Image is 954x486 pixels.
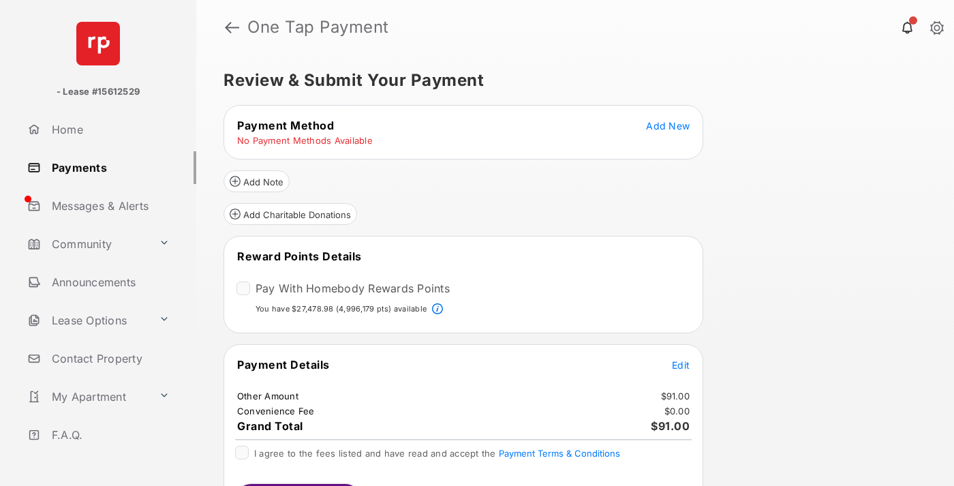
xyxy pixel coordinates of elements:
[236,134,373,147] td: No Payment Methods Available
[672,359,690,371] span: Edit
[22,304,153,337] a: Lease Options
[22,419,196,451] a: F.A.Q.
[237,419,303,433] span: Grand Total
[660,390,691,402] td: $91.00
[224,203,357,225] button: Add Charitable Donations
[22,113,196,146] a: Home
[237,119,334,132] span: Payment Method
[256,303,427,315] p: You have $27,478.98 (4,996,179 pts) available
[224,72,916,89] h5: Review & Submit Your Payment
[646,119,690,132] button: Add New
[22,380,153,413] a: My Apartment
[22,342,196,375] a: Contact Property
[237,249,362,263] span: Reward Points Details
[57,85,140,99] p: - Lease #15612529
[247,19,389,35] strong: One Tap Payment
[646,120,690,132] span: Add New
[236,405,316,417] td: Convenience Fee
[664,405,690,417] td: $0.00
[22,228,153,260] a: Community
[256,282,450,295] label: Pay With Homebody Rewards Points
[22,189,196,222] a: Messages & Alerts
[672,358,690,371] button: Edit
[254,448,620,459] span: I agree to the fees listed and have read and accept the
[76,22,120,65] img: svg+xml;base64,PHN2ZyB4bWxucz0iaHR0cDovL3d3dy53My5vcmcvMjAwMC9zdmciIHdpZHRoPSI2NCIgaGVpZ2h0PSI2NC...
[499,448,620,459] button: I agree to the fees listed and have read and accept the
[651,419,690,433] span: $91.00
[237,358,330,371] span: Payment Details
[22,266,196,299] a: Announcements
[224,170,290,192] button: Add Note
[236,390,299,402] td: Other Amount
[22,151,196,184] a: Payments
